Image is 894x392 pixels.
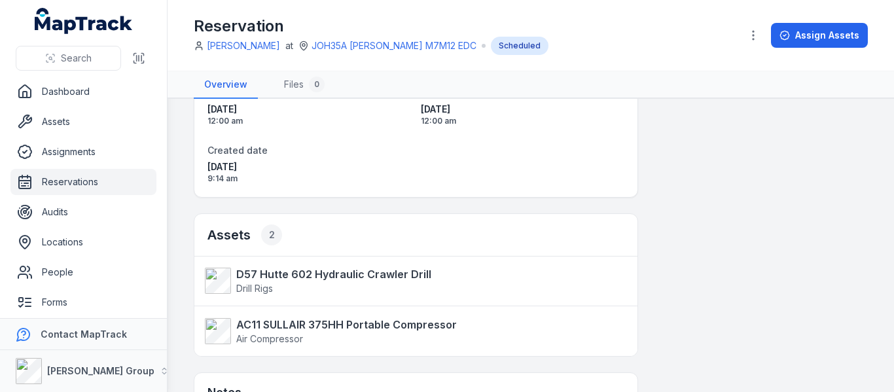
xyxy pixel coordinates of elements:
[207,103,410,116] span: [DATE]
[10,199,156,225] a: Audits
[309,77,325,92] div: 0
[10,229,156,255] a: Locations
[421,103,624,126] time: 10/27/2025, 12:00:00 AM
[10,289,156,315] a: Forms
[274,71,335,99] a: Files0
[236,283,273,294] span: Drill Rigs
[10,259,156,285] a: People
[236,266,431,282] strong: D57 Hutte 602 Hydraulic Crawler Drill
[207,39,280,52] a: [PERSON_NAME]
[207,224,282,245] h2: Assets
[771,23,868,48] button: Assign Assets
[10,79,156,105] a: Dashboard
[35,8,133,34] a: MapTrack
[10,139,156,165] a: Assignments
[194,71,258,99] a: Overview
[194,16,548,37] h1: Reservation
[312,39,476,52] a: JOH35A [PERSON_NAME] M7M12 EDC
[207,160,410,184] time: 8/19/2025, 9:14:46 AM
[61,52,92,65] span: Search
[207,116,410,126] span: 12:00 am
[261,224,282,245] div: 2
[10,169,156,195] a: Reservations
[236,317,457,332] strong: AC11 SULLAIR 375HH Portable Compressor
[207,160,410,173] span: [DATE]
[285,39,293,52] span: at
[491,37,548,55] div: Scheduled
[207,103,410,126] time: 8/25/2025, 12:00:00 AM
[421,103,624,116] span: [DATE]
[207,145,268,156] span: Created date
[236,333,303,344] span: Air Compressor
[47,365,154,376] strong: [PERSON_NAME] Group
[205,317,614,346] a: AC11 SULLAIR 375HH Portable CompressorAir Compressor
[421,116,624,126] span: 12:00 am
[41,329,127,340] strong: Contact MapTrack
[205,266,614,295] a: D57 Hutte 602 Hydraulic Crawler DrillDrill Rigs
[207,173,410,184] span: 9:14 am
[10,109,156,135] a: Assets
[16,46,121,71] button: Search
